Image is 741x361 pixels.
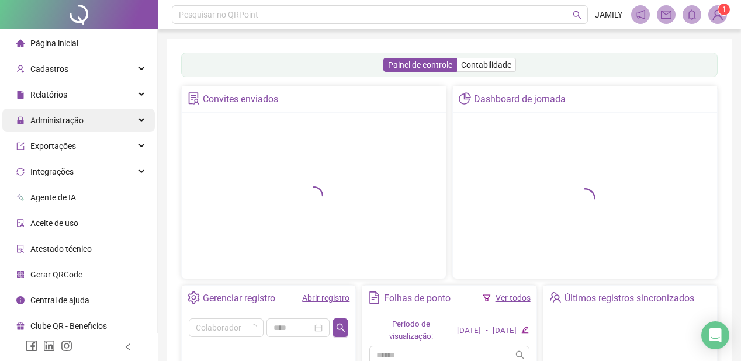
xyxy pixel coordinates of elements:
[30,270,82,279] span: Gerar QRCode
[30,167,74,176] span: Integrações
[493,325,517,337] div: [DATE]
[521,326,529,334] span: edit
[16,245,25,253] span: solution
[30,39,78,48] span: Página inicial
[30,193,76,202] span: Agente de IA
[336,323,345,332] span: search
[661,9,671,20] span: mail
[124,343,132,351] span: left
[573,187,597,210] span: loading
[16,296,25,304] span: info-circle
[30,90,67,99] span: Relatórios
[30,321,107,331] span: Clube QR - Beneficios
[459,92,471,105] span: pie-chart
[457,325,481,337] div: [DATE]
[303,185,324,206] span: loading
[61,340,72,352] span: instagram
[368,291,380,304] span: file-text
[203,289,275,308] div: Gerenciar registro
[496,293,531,303] a: Ver todos
[549,291,562,304] span: team
[461,60,511,70] span: Contabilidade
[16,322,25,330] span: gift
[515,350,525,360] span: search
[250,324,257,331] span: loading
[709,6,726,23] img: 95068
[16,65,25,73] span: user-add
[30,141,76,151] span: Exportações
[16,142,25,150] span: export
[16,168,25,176] span: sync
[635,9,646,20] span: notification
[203,89,278,109] div: Convites enviados
[30,64,68,74] span: Cadastros
[188,291,200,304] span: setting
[16,219,25,227] span: audit
[384,289,451,308] div: Folhas de ponto
[486,325,488,337] div: -
[30,296,89,305] span: Central de ajuda
[388,60,452,70] span: Painel de controle
[26,340,37,352] span: facebook
[16,270,25,279] span: qrcode
[722,5,726,13] span: 1
[302,293,349,303] a: Abrir registro
[16,91,25,99] span: file
[687,9,697,20] span: bell
[30,116,84,125] span: Administração
[573,11,581,19] span: search
[30,218,78,228] span: Aceite de uso
[718,4,730,15] sup: Atualize o seu contato no menu Meus Dados
[565,289,694,308] div: Últimos registros sincronizados
[16,116,25,124] span: lock
[474,89,566,109] div: Dashboard de jornada
[188,92,200,105] span: solution
[16,39,25,47] span: home
[43,340,55,352] span: linkedin
[483,294,491,302] span: filter
[595,8,622,21] span: JAMILY
[369,318,452,343] div: Período de visualização:
[30,244,92,254] span: Atestado técnico
[701,321,729,349] div: Open Intercom Messenger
